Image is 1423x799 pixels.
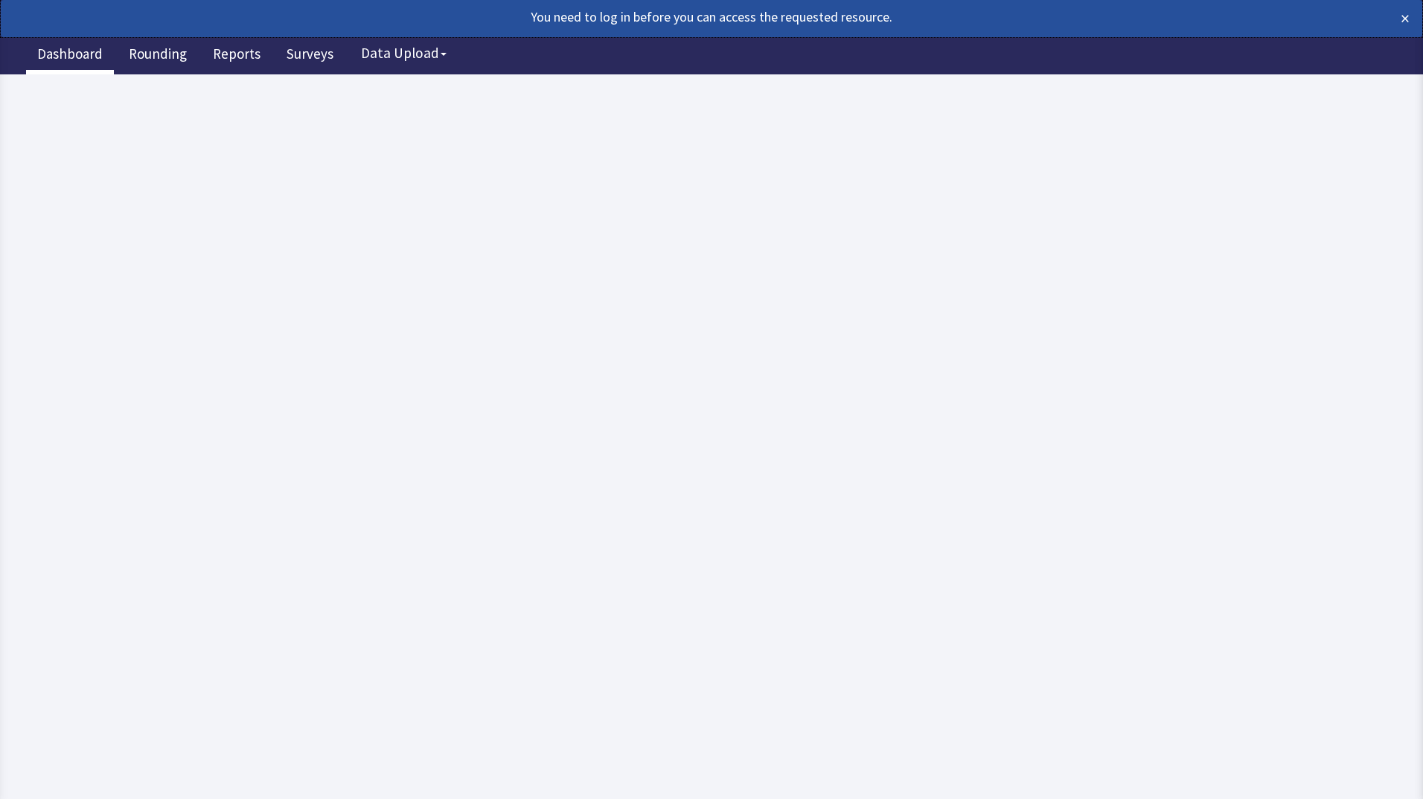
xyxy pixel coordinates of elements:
[275,37,345,74] a: Surveys
[118,37,198,74] a: Rounding
[26,37,114,74] a: Dashboard
[352,39,455,67] button: Data Upload
[13,7,1270,28] div: You need to log in before you can access the requested resource.
[202,37,272,74] a: Reports
[1401,7,1410,31] button: ×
